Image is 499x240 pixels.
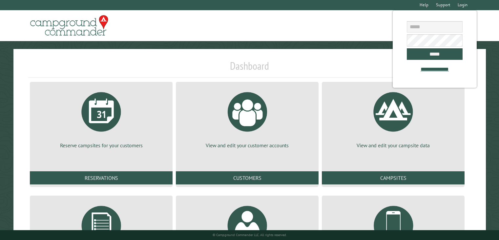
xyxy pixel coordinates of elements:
[38,87,165,149] a: Reserve campsites for your customers
[184,142,311,149] p: View and edit your customer accounts
[28,60,471,78] h1: Dashboard
[330,87,457,149] a: View and edit your campsite data
[213,233,287,237] small: © Campground Commander LLC. All rights reserved.
[30,171,173,184] a: Reservations
[176,171,319,184] a: Customers
[322,171,465,184] a: Campsites
[184,87,311,149] a: View and edit your customer accounts
[28,13,110,38] img: Campground Commander
[330,142,457,149] p: View and edit your campsite data
[38,142,165,149] p: Reserve campsites for your customers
